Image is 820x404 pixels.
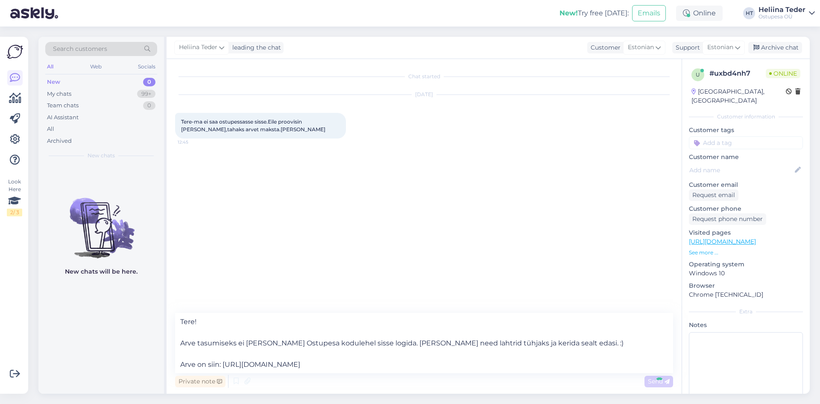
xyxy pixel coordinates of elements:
div: Chat started [175,73,673,80]
span: Tere-ma ei saa ostupessasse sisse.Eile proovisin [PERSON_NAME],tahaks arvet maksta.[PERSON_NAME] [181,118,325,133]
span: u [696,71,700,78]
img: Askly Logo [7,44,23,60]
button: Emails [632,5,666,21]
div: Web [88,61,103,72]
span: Online [766,69,800,78]
p: Customer email [689,180,803,189]
div: New [47,78,60,86]
div: Team chats [47,101,79,110]
div: Customer information [689,113,803,121]
div: HT [743,7,755,19]
div: Archived [47,137,72,145]
p: Notes [689,321,803,330]
span: New chats [88,152,115,159]
input: Add name [689,165,793,175]
div: Heliina Teder [758,6,805,13]
div: Socials [136,61,157,72]
div: AI Assistant [47,113,79,122]
div: Look Here [7,178,22,216]
div: 0 [143,101,155,110]
div: Extra [689,308,803,316]
div: Try free [DATE]: [559,8,629,18]
span: Heliina Teder [179,43,217,52]
div: 2 / 3 [7,209,22,216]
p: Customer name [689,153,803,162]
div: My chats [47,90,71,98]
p: Windows 10 [689,269,803,278]
p: Customer phone [689,204,803,213]
div: Request email [689,189,738,201]
p: Operating system [689,260,803,269]
p: New chats will be here. [65,267,138,276]
p: Browser [689,281,803,290]
div: [DATE] [175,91,673,98]
div: Support [672,43,700,52]
p: Visited pages [689,228,803,237]
div: Request phone number [689,213,766,225]
span: Estonian [628,43,654,52]
p: See more ... [689,249,803,257]
span: Estonian [707,43,733,52]
img: No chats [38,183,164,260]
p: Chrome [TECHNICAL_ID] [689,290,803,299]
div: Ostupesa OÜ [758,13,805,20]
span: 12:45 [178,139,210,145]
div: All [47,125,54,133]
div: Archive chat [748,42,802,53]
div: 0 [143,78,155,86]
div: [GEOGRAPHIC_DATA], [GEOGRAPHIC_DATA] [691,87,786,105]
div: All [45,61,55,72]
div: Customer [587,43,621,52]
div: leading the chat [229,43,281,52]
a: Heliina TederOstupesa OÜ [758,6,815,20]
div: 99+ [137,90,155,98]
input: Add a tag [689,136,803,149]
div: # uxbd4nh7 [709,68,766,79]
div: Online [676,6,723,21]
b: New! [559,9,578,17]
p: Customer tags [689,126,803,135]
span: Search customers [53,44,107,53]
a: [URL][DOMAIN_NAME] [689,238,756,245]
